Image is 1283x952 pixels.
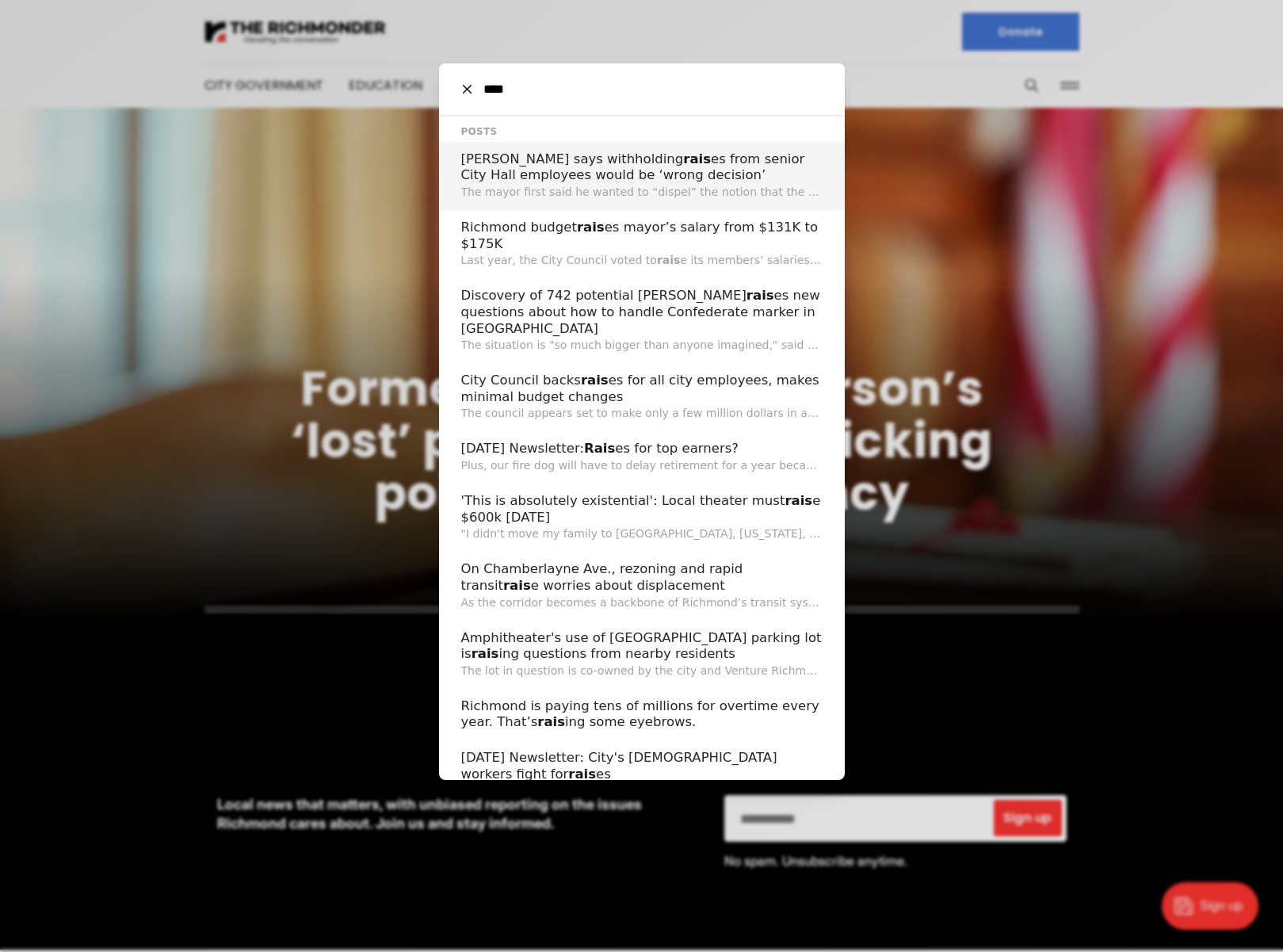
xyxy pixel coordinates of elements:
[461,151,823,184] h2: [PERSON_NAME] says withholding es from senior City Hall employees would be ‘wrong decision’
[461,526,823,542] p: "I didn't move my family to [GEOGRAPHIC_DATA], [US_STATE], to close a theater company."
[581,373,609,388] span: rais
[461,457,823,474] p: Plus, our fire dog will have to delay retirement for a year because of federal budget cuts, a dis...
[461,288,823,337] h2: Discovery of 742 potential [PERSON_NAME] es new questions about how to handle Confederate marker ...
[584,441,615,456] span: Rais
[657,254,680,266] span: rais
[461,750,823,782] h2: [DATE] Newsletter: City's [DEMOGRAPHIC_DATA] workers fight for es
[461,337,823,354] p: The situation is "so much bigger than anyone imagined," said one advocate.
[568,767,596,782] span: rais
[461,124,823,139] h1: Posts
[461,405,823,422] p: The council appears set to make only a few million dollars in adjustments to an operating budget ...
[472,646,499,661] span: rais
[461,561,823,594] h2: On Chamberlayne Ave., rezoning and rapid transit e worries about displacement
[577,220,605,235] span: rais
[461,184,823,201] p: The mayor first said he wanted to “dispel” the notion that the city is in a budget crisis.
[461,373,823,405] h2: City Council backs es for all city employees, makes minimal budget changes
[461,595,823,611] p: As the corridor becomes a backbone of Richmond’s transit system, planners envision development wi...
[537,714,565,729] span: rais
[461,441,823,457] h2: [DATE] Newsletter: es for top earners?
[461,698,823,731] h2: Richmond is paying tens of millions for overtime every year. That’s ing some eyebrows.
[683,151,711,166] span: rais
[785,493,812,508] span: rais
[461,630,823,663] h2: Amphitheater's use of [GEOGRAPHIC_DATA] parking lot is ing questions from nearby residents
[747,288,774,303] span: rais
[461,252,823,269] p: Last year, the City Council voted to e its members’ salaries to $45,000, a $20,000 increase.
[461,493,823,526] h2: 'This is absolutely existential': Local theater must e $600k [DATE]
[503,578,531,593] span: rais
[461,220,823,252] h2: Richmond budget es mayor’s salary from $131K to $175K
[461,663,823,679] p: The lot in question is co-owned by the city and Venture Richmond, which manages it under a lease ...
